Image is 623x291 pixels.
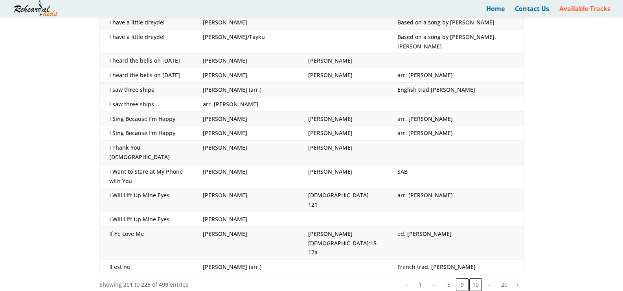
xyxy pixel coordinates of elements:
td: [PERSON_NAME] [299,141,388,165]
nav: pagination [400,278,524,291]
td: I heard the bells on [DATE] [99,54,193,68]
td: [PERSON_NAME] [193,126,299,141]
td: I saw three ships [99,97,193,111]
button: Previous [401,278,413,291]
span: … [482,280,497,288]
td: Based on a song by [PERSON_NAME],[PERSON_NAME] [388,30,524,54]
td: I have a little dreydel [99,15,193,30]
button: 8 [443,278,455,291]
td: I Thank You [DEMOGRAPHIC_DATA] [99,141,193,165]
td: [PERSON_NAME] (arr.) [193,83,299,97]
td: Based on a song by [PERSON_NAME] [388,15,524,30]
td: I have a little dreydel [99,30,193,54]
td: [PERSON_NAME] [193,68,299,83]
td: I Want to Stare at My Phone with You [99,164,193,188]
td: I Sing Because I'm Happy [99,126,193,141]
button: 20 [498,278,511,291]
td: arr. [PERSON_NAME] [193,97,299,111]
td: arr. [PERSON_NAME] [388,68,524,83]
td: [PERSON_NAME] [193,141,299,165]
td: [PERSON_NAME] [193,111,299,126]
td: [PERSON_NAME] [299,68,388,83]
td: arr. [PERSON_NAME] [388,188,524,212]
td: [PERSON_NAME] [299,164,388,188]
a: Home [486,6,505,17]
span: … [426,280,442,288]
td: ed. [PERSON_NAME] [388,226,524,259]
td: [PERSON_NAME] [193,212,299,226]
button: 1 [414,278,426,291]
td: [PERSON_NAME] (arr.) [193,260,299,274]
td: [PERSON_NAME] [299,111,388,126]
td: [PERSON_NAME] [193,226,299,259]
a: Available Tracks [559,6,610,17]
td: [PERSON_NAME] [193,54,299,68]
td: [PERSON_NAME]/Tayku [193,30,299,54]
td: Il est ne [99,260,193,274]
div: Showing 201 to 225 of 499 entries [99,280,188,289]
td: I saw three ships [99,83,193,97]
td: arr. [PERSON_NAME] [388,126,524,141]
td: English trad.[PERSON_NAME] [388,83,524,97]
td: [PERSON_NAME] [299,54,388,68]
button: 9 [456,278,469,291]
td: I Will Lift Up Mine Eyes [99,212,193,226]
td: [PERSON_NAME][DEMOGRAPHIC_DATA]:15-17a [299,226,388,259]
a: Contact Us [515,6,549,17]
td: [PERSON_NAME] [193,164,299,188]
td: I Sing Because I'm Happy [99,111,193,126]
td: French trad. [PERSON_NAME] [388,260,524,274]
td: If Ye Love Me [99,226,193,259]
td: arr. [PERSON_NAME] [388,111,524,126]
button: Next [511,278,524,291]
td: [DEMOGRAPHIC_DATA] 121 [299,188,388,212]
td: [PERSON_NAME] [193,15,299,30]
td: [PERSON_NAME] [193,188,299,212]
td: I Will Lift Up Mine Eyes [99,188,193,212]
td: [PERSON_NAME] [299,126,388,141]
td: SAB [388,164,524,188]
td: I heard the bells on [DATE] [99,68,193,83]
button: 10 [469,278,482,291]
